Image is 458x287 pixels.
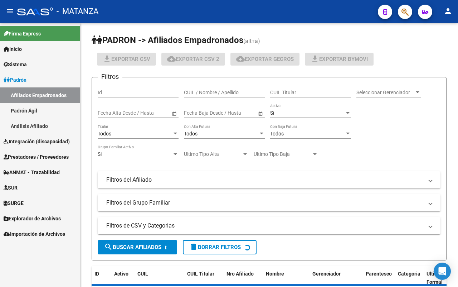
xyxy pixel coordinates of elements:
[98,131,111,137] span: Todos
[106,199,423,207] mat-panel-title: Filtros del Grupo Familiar
[98,110,124,116] input: Fecha inicio
[398,271,420,277] span: Categoria
[57,4,98,19] span: - MATANZA
[98,217,440,234] mat-expansion-panel-header: Filtros de CSV y Categorias
[4,153,69,161] span: Prestadores / Proveedores
[236,54,245,63] mat-icon: cloud_download
[98,72,122,82] h3: Filtros
[4,45,22,53] span: Inicio
[434,263,451,280] div: Open Intercom Messenger
[427,271,452,285] span: Ultima Alta Formal
[170,110,178,117] button: Open calendar
[106,176,423,184] mat-panel-title: Filtros del Afiliado
[137,271,148,277] span: CUIL
[4,138,70,145] span: Integración (discapacidad)
[257,110,264,117] button: Open calendar
[311,54,319,63] mat-icon: file_download
[106,222,423,230] mat-panel-title: Filtros de CSV y Categorias
[130,110,165,116] input: Fecha fin
[104,243,113,251] mat-icon: search
[4,168,60,176] span: ANMAT - Trazabilidad
[103,56,150,62] span: Exportar CSV
[366,271,392,277] span: Parentesco
[184,131,198,137] span: Todos
[167,56,219,62] span: Exportar CSV 2
[6,7,14,15] mat-icon: menu
[92,35,243,45] span: PADRON -> Afiliados Empadronados
[226,271,254,277] span: Nro Afiliado
[4,230,65,238] span: Importación de Archivos
[216,110,251,116] input: Fecha fin
[4,184,18,192] span: SUR
[98,151,102,157] span: Si
[4,215,61,223] span: Explorador de Archivos
[187,271,214,277] span: CUIL Titular
[184,151,242,157] span: Ultimo Tipo Alta
[189,244,241,250] span: Borrar Filtros
[189,243,198,251] mat-icon: delete
[312,271,341,277] span: Gerenciador
[236,56,294,62] span: Exportar GECROS
[183,240,257,254] button: Borrar Filtros
[94,271,99,277] span: ID
[98,194,440,211] mat-expansion-panel-header: Filtros del Grupo Familiar
[270,110,274,116] span: Si
[4,30,41,38] span: Firma Express
[98,171,440,188] mat-expansion-panel-header: Filtros del Afiliado
[243,38,260,44] span: (alt+a)
[4,199,24,207] span: SURGE
[4,76,26,84] span: Padrón
[104,244,161,250] span: Buscar Afiliados
[103,54,111,63] mat-icon: file_download
[98,240,177,254] button: Buscar Afiliados
[266,271,284,277] span: Nombre
[114,271,128,277] span: Activo
[305,53,374,66] button: Exportar Bymovi
[444,7,452,15] mat-icon: person
[4,61,27,68] span: Sistema
[311,56,368,62] span: Exportar Bymovi
[184,110,210,116] input: Fecha inicio
[254,151,312,157] span: Ultimo Tipo Baja
[97,53,156,66] button: Exportar CSV
[230,53,299,66] button: Exportar GECROS
[356,90,414,96] span: Seleccionar Gerenciador
[167,54,176,63] mat-icon: cloud_download
[161,53,225,66] button: Exportar CSV 2
[270,131,284,137] span: Todos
